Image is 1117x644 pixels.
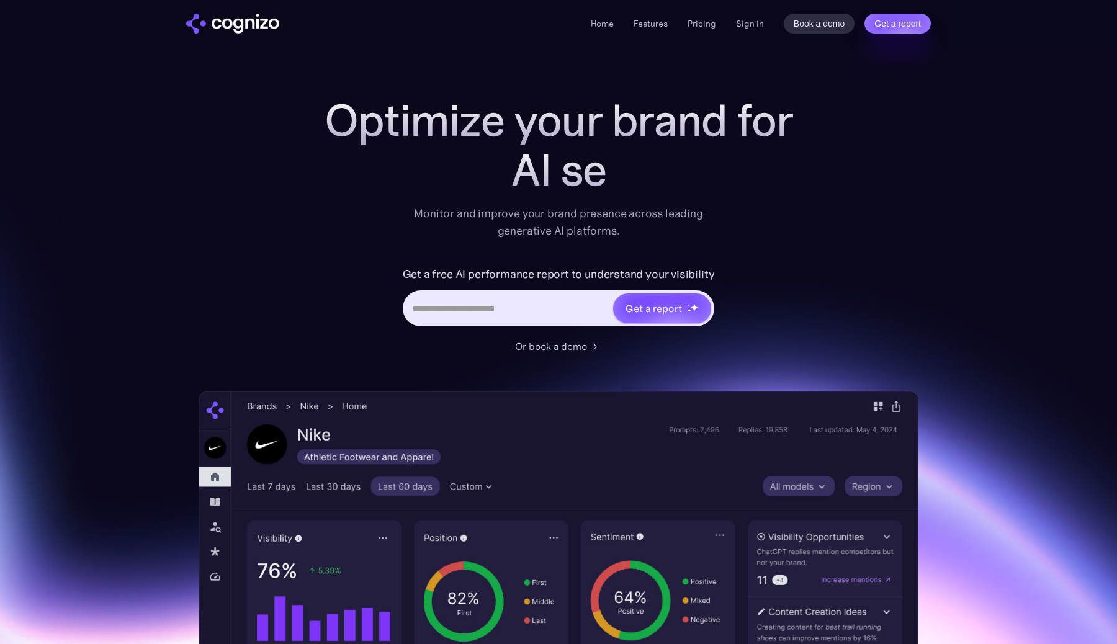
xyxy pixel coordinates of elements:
img: star [687,304,689,306]
div: Monitor and improve your brand presence across leading generative AI platforms. [406,205,711,239]
a: Get a report [864,14,931,34]
a: Home [591,18,614,29]
a: Sign in [736,16,764,31]
a: Or book a demo [515,339,602,354]
img: star [687,308,691,313]
h1: Optimize your brand for [310,96,807,145]
div: Get a report [626,301,681,316]
img: star [690,303,698,311]
a: home [186,14,279,34]
label: Get a free AI performance report to understand your visibility [403,264,715,284]
a: Get a reportstarstarstar [612,292,712,324]
img: cognizo logo [186,14,279,34]
div: AI se [310,145,807,195]
a: Book a demo [784,14,855,34]
a: Features [634,18,668,29]
form: Hero URL Input Form [403,264,715,333]
div: Or book a demo [515,339,587,354]
a: Pricing [688,18,716,29]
